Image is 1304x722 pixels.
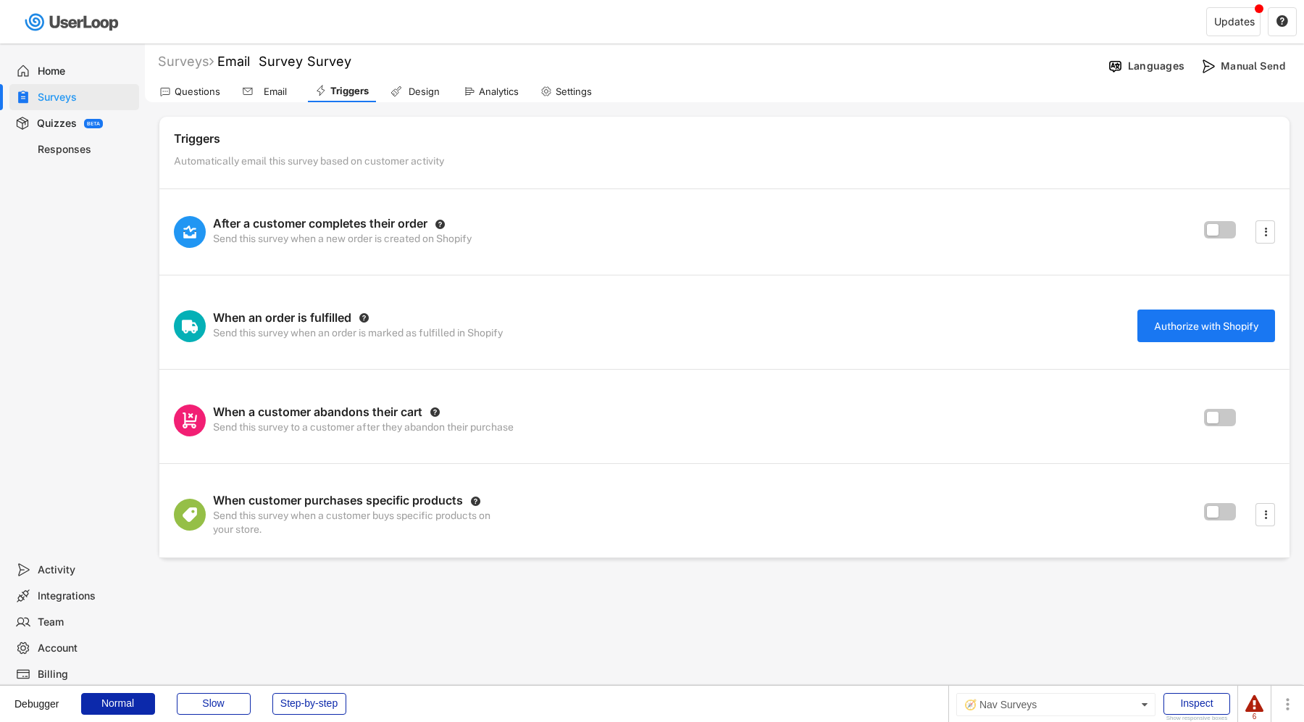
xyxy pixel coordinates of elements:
[1276,14,1288,28] text: 
[272,693,346,715] div: Step-by-step
[1163,693,1230,715] div: Inspect
[213,509,503,535] div: Send this survey when a customer buys specific products on your store.
[182,216,198,248] img: OrderStatusMinor.svg
[213,420,514,436] div: Send this survey to a customer after they abandon their purchase
[14,686,59,709] div: Debugger
[38,91,133,104] div: Surveys
[182,404,198,436] img: AbandonedCartMajor.svg
[213,216,427,232] div: After a customer completes their order
[1264,224,1267,239] text: 
[38,589,133,603] div: Integrations
[182,499,198,531] img: ProductsMajor.svg
[213,404,422,420] div: When a customer abandons their cart
[213,326,503,342] div: Send this survey when an order is marked as fulfilled in Shopify
[38,642,133,655] div: Account
[175,86,220,98] div: Questions
[213,232,472,248] div: Send this survey when a new order is created on Shopify
[1163,715,1230,721] div: Show responsive boxes
[1214,17,1255,27] div: Updates
[430,407,440,418] button: 
[38,65,133,78] div: Home
[158,53,214,70] div: Surveys
[1128,59,1184,72] div: Languages
[217,54,351,69] font: Email Survey Survey
[1258,221,1273,243] button: 
[435,218,446,229] text: 
[174,131,1275,151] div: Triggers
[1137,310,1275,342] button: Authorize with Shopify
[81,693,155,715] div: Normal
[1245,713,1263,721] div: 6
[182,310,198,342] img: ShipmentMajor.svg
[1221,59,1293,72] div: Manual Send
[330,85,369,97] div: Triggers
[87,121,100,126] div: BETA
[213,493,463,509] div: When customer purchases specific products
[1108,59,1123,74] img: Language%20Icon.svg
[406,86,442,98] div: Design
[470,496,481,507] button: 
[38,563,133,577] div: Activity
[38,668,133,681] div: Billing
[471,496,481,507] text: 
[174,154,1275,174] div: Automatically email this survey based on customer activity
[1258,504,1273,526] button: 
[22,7,124,37] img: userloop-logo-01.svg
[1264,507,1267,522] text: 
[1276,15,1289,28] button: 
[479,86,519,98] div: Analytics
[556,86,592,98] div: Settings
[435,219,446,230] button: 
[956,693,1155,716] div: 🧭 Nav Surveys
[38,615,133,629] div: Team
[38,143,133,157] div: Responses
[257,86,293,98] div: Email
[213,310,351,326] div: When an order is fulfilled
[359,312,369,323] button: 
[177,693,251,715] div: Slow
[37,117,77,130] div: Quizzes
